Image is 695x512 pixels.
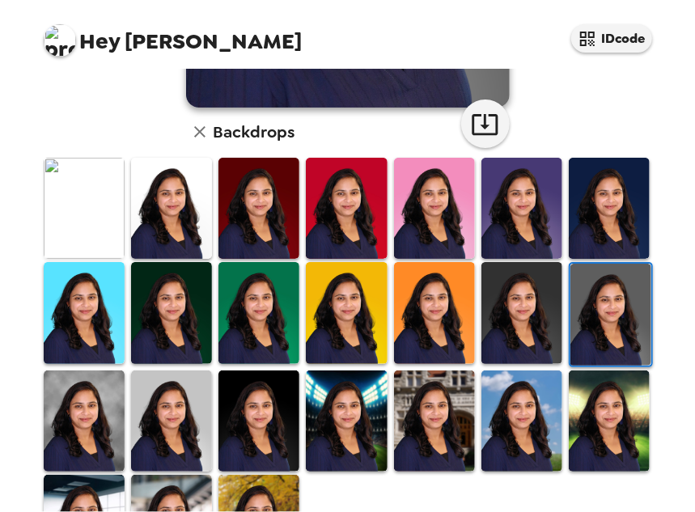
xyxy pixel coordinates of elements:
[80,27,121,56] span: Hey
[44,158,125,259] img: Original
[44,16,303,53] span: [PERSON_NAME]
[571,24,652,53] button: IDcode
[44,24,76,57] img: profile pic
[214,119,295,145] h6: Backdrops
